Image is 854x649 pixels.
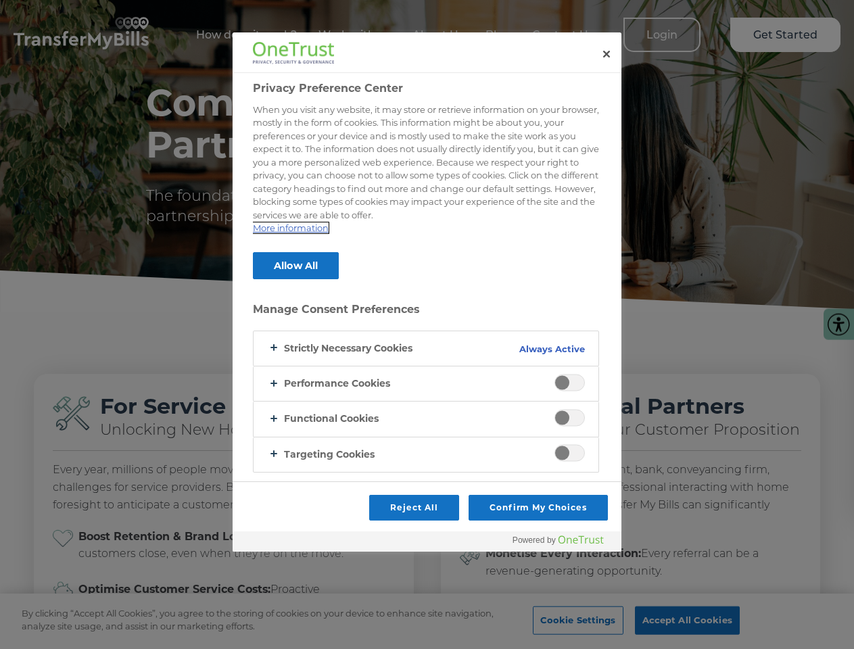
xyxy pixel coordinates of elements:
[253,103,599,235] div: When you visit any website, it may store or retrieve information on your browser, mostly in the f...
[253,303,599,324] h3: Manage Consent Preferences
[512,535,615,552] a: Powered by OneTrust Opens in a new Tab
[253,252,339,279] button: Allow All
[369,495,459,521] button: Reject All
[253,39,334,66] div: Company Logo
[233,32,621,552] div: Privacy Preference Center
[253,80,599,97] h2: Privacy Preference Center
[469,495,608,521] button: Confirm My Choices
[592,39,621,69] button: Close
[253,222,329,233] a: More information about your privacy, opens in a new tab
[512,535,604,546] img: Powered by OneTrust Opens in a new Tab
